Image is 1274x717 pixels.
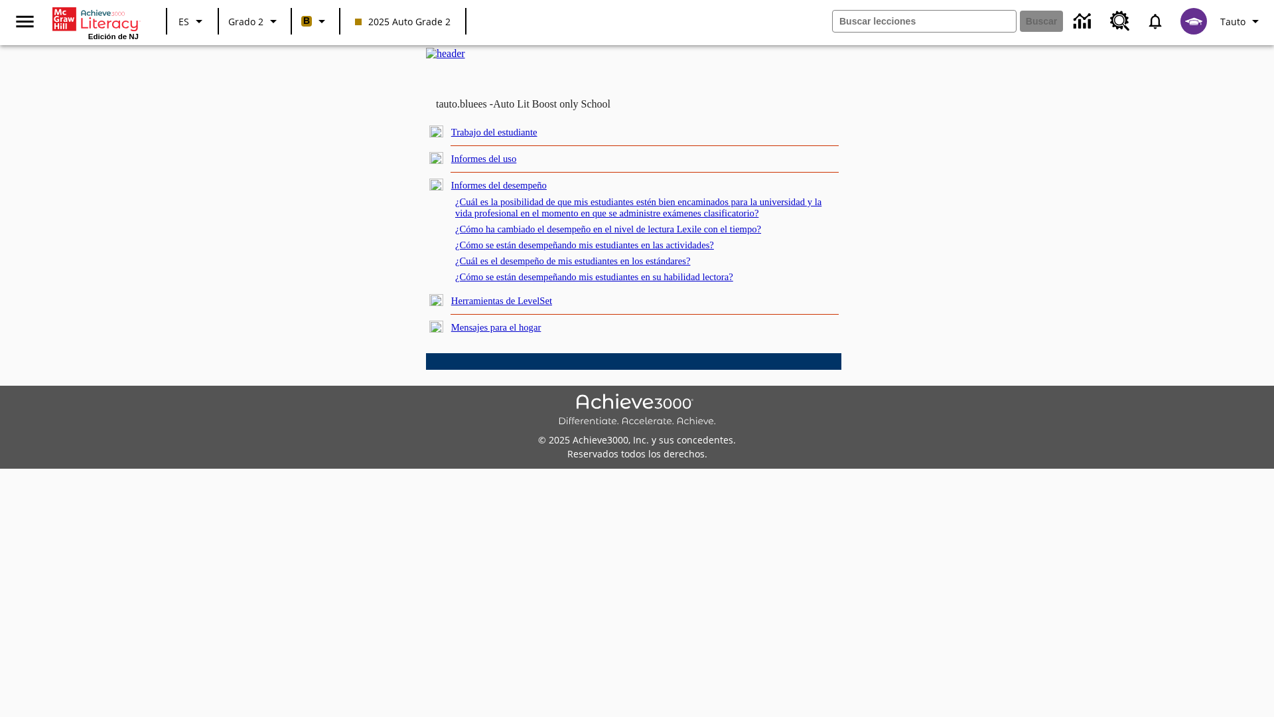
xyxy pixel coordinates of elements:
button: Abrir el menú lateral [5,2,44,41]
img: Achieve3000 Differentiate Accelerate Achieve [558,394,716,428]
button: Lenguaje: ES, Selecciona un idioma [171,9,214,33]
div: Portada [52,5,139,40]
input: Buscar campo [833,11,1016,32]
img: plus.gif [429,294,443,306]
a: Notificaciones [1138,4,1172,39]
span: ES [178,15,189,29]
a: Centro de recursos, Se abrirá en una pestaña nueva. [1102,3,1138,39]
img: avatar image [1180,8,1207,35]
a: Informes del desempeño [451,180,547,191]
img: minus.gif [429,179,443,191]
nobr: Auto Lit Boost only School [493,98,610,110]
a: Herramientas de LevelSet [451,295,552,306]
a: ¿Cómo se están desempeñando mis estudiantes en su habilidad lectora? [455,272,733,282]
span: 2025 Auto Grade 2 [355,15,451,29]
button: Escoja un nuevo avatar [1172,4,1215,39]
button: Boost El color de la clase es anaranjado claro. Cambiar el color de la clase. [296,9,335,33]
a: Mensajes para el hogar [451,322,541,333]
button: Grado: Grado 2, Elige un grado [223,9,287,33]
a: Informes del uso [451,153,517,164]
a: ¿Cómo se están desempeñando mis estudiantes en las actividades? [455,240,714,250]
a: ¿Cuál es la posibilidad de que mis estudiantes estén bien encaminados para la universidad y la vi... [455,197,821,218]
img: plus.gif [429,321,443,333]
a: ¿Cuál es el desempeño de mis estudiantes en los estándares? [455,256,691,266]
button: Perfil/Configuración [1215,9,1269,33]
td: tauto.bluees - [436,98,680,110]
span: Edición de NJ [88,33,139,40]
span: B [303,13,310,29]
img: plus.gif [429,152,443,164]
a: Centro de información [1066,3,1102,40]
span: Grado 2 [228,15,263,29]
img: header [426,48,465,60]
span: Tauto [1220,15,1245,29]
a: ¿Cómo ha cambiado el desempeño en el nivel de lectura Lexile con el tiempo? [455,224,761,234]
img: plus.gif [429,125,443,137]
a: Trabajo del estudiante [451,127,537,137]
